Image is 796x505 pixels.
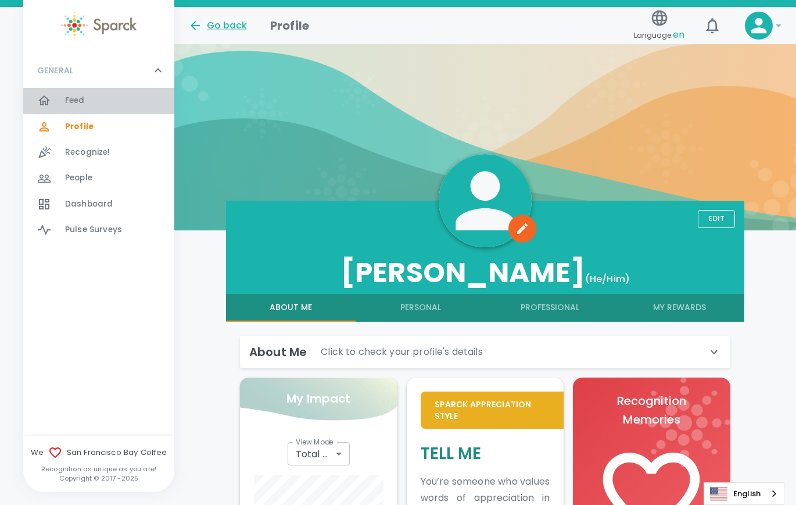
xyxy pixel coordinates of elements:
[23,12,174,39] a: Sparck logo
[698,210,735,228] button: Edit
[23,464,174,474] p: Recognition as unique as you are!
[249,343,307,361] h6: About Me
[321,345,483,359] p: Click to check your profile's details
[585,272,630,286] span: (He/Him)
[629,5,689,47] button: Language:en
[634,27,684,43] span: Language:
[23,114,174,140] a: Profile
[226,294,356,322] button: About Me
[23,165,174,191] a: People
[226,257,744,289] h3: [PERSON_NAME]
[23,191,174,217] a: Dashboard
[356,294,485,322] button: Personal
[23,446,174,460] span: We San Francisco Bay Coffee
[704,483,784,504] a: English
[704,482,784,505] aside: Language selected: English
[23,88,174,113] a: Feed
[421,443,550,464] h5: Tell Me
[226,294,744,322] div: full width tabs
[240,336,730,368] div: About MeClick to check your profile's details
[23,217,174,243] a: Pulse Surveys
[288,442,350,465] div: Total Recognitions
[65,121,94,133] span: Profile
[65,224,122,236] span: Pulse Surveys
[37,65,73,76] p: GENERAL
[23,53,174,88] div: GENERAL
[65,198,113,210] span: Dashboard
[23,140,174,165] a: Recognize!
[65,147,110,158] span: Recognize!
[270,16,309,35] h1: Profile
[61,12,137,39] img: Sparck logo
[23,474,174,483] p: Copyright © 2017 - 2025
[485,294,615,322] button: Professional
[637,378,730,467] img: logo
[65,95,85,106] span: Feed
[23,88,174,247] div: GENERAL
[188,19,247,33] button: Go back
[615,294,744,322] button: My Rewards
[296,437,334,447] label: View Mode
[435,399,550,422] p: Sparck Appreciation Style
[704,482,784,505] div: Language
[673,28,684,41] span: en
[65,172,92,184] span: People
[587,392,716,429] p: Recognition Memories
[286,389,350,408] p: My Impact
